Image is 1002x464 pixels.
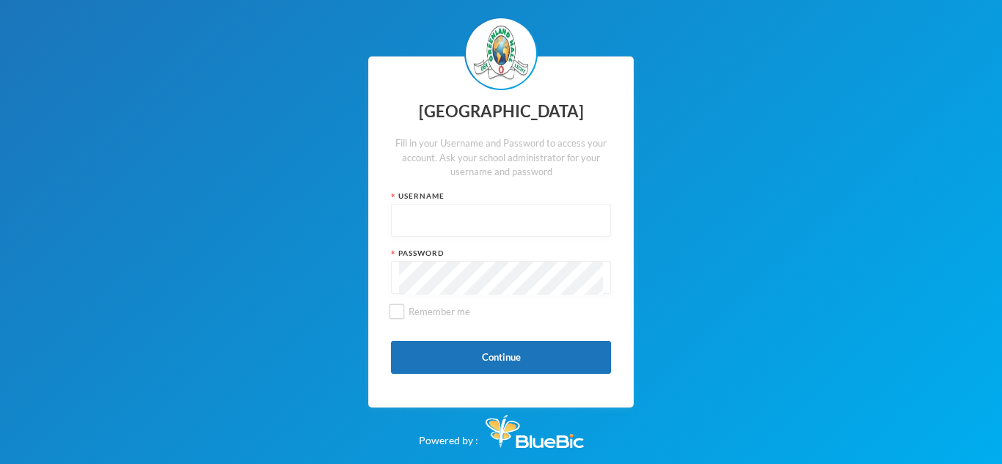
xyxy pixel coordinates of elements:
[391,97,611,126] div: [GEOGRAPHIC_DATA]
[391,341,611,374] button: Continue
[403,306,476,317] span: Remember me
[419,408,584,448] div: Powered by :
[391,136,611,180] div: Fill in your Username and Password to access your account. Ask your school administrator for your...
[486,415,584,448] img: Bluebic
[391,191,611,202] div: Username
[391,248,611,259] div: Password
